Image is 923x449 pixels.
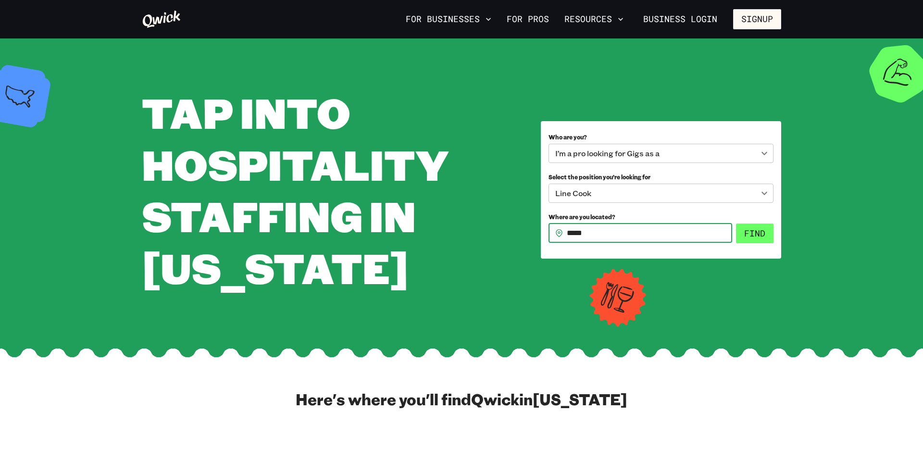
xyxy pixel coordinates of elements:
[736,224,773,244] button: Find
[561,11,627,27] button: Resources
[402,11,495,27] button: For Businesses
[733,9,781,29] button: Signup
[503,11,553,27] a: For Pros
[549,144,773,163] div: I’m a pro looking for Gigs as a
[549,133,587,141] span: Who are you?
[142,85,449,295] span: Tap into Hospitality Staffing in [US_STATE]
[549,184,773,203] div: Line Cook
[296,389,627,409] h2: Here's where you'll find Qwick in [US_STATE]
[549,173,650,181] span: Select the position you’re looking for
[549,213,615,221] span: Where are you located?
[635,9,725,29] a: Business Login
